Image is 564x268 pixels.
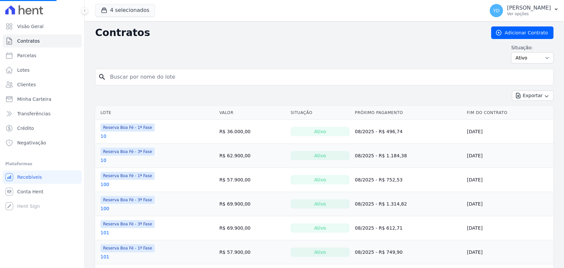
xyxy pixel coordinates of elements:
[290,175,350,184] div: Ativo
[3,136,82,149] a: Negativação
[100,148,155,156] span: Reserva Boa Fé - 3ª Fase
[217,106,288,120] th: Valor
[17,23,44,30] span: Visão Geral
[355,249,402,255] a: 08/2025 - R$ 749,90
[217,144,288,168] td: R$ 62.900,00
[484,1,564,20] button: YD [PERSON_NAME] Ver opções
[217,240,288,264] td: R$ 57.900,00
[3,171,82,184] a: Recebíveis
[17,110,51,117] span: Transferências
[17,81,36,88] span: Clientes
[464,144,553,168] td: [DATE]
[464,240,553,264] td: [DATE]
[355,201,407,207] a: 08/2025 - R$ 1.314,82
[217,168,288,192] td: R$ 57.900,00
[100,157,106,164] a: 10
[98,73,106,81] i: search
[17,67,30,73] span: Lotes
[3,122,82,135] a: Crédito
[17,188,43,195] span: Conta Hent
[217,120,288,144] td: R$ 36.000,00
[106,70,550,84] input: Buscar por nome do lote
[464,168,553,192] td: [DATE]
[507,5,551,11] p: [PERSON_NAME]
[5,160,79,168] div: Plataformas
[100,220,155,228] span: Reserva Boa Fé - 3ª Fase
[17,96,51,102] span: Minha Carteira
[355,153,407,158] a: 08/2025 - R$ 1.184,38
[352,106,464,120] th: Próximo Pagamento
[493,8,499,13] span: YD
[355,129,402,134] a: 08/2025 - R$ 496,74
[3,185,82,198] a: Conta Hent
[95,4,155,17] button: 4 selecionados
[95,106,217,120] th: Lote
[355,225,402,231] a: 08/2025 - R$ 612,71
[17,52,36,59] span: Parcelas
[290,223,350,233] div: Ativo
[3,93,82,106] a: Minha Carteira
[100,205,109,212] a: 100
[95,27,480,39] h2: Contratos
[464,192,553,216] td: [DATE]
[217,216,288,240] td: R$ 69.900,00
[3,78,82,91] a: Clientes
[17,174,42,180] span: Recebíveis
[100,172,155,180] span: Reserva Boa Fé - 1ª Fase
[511,44,553,51] label: Situação:
[217,192,288,216] td: R$ 69.900,00
[100,244,155,252] span: Reserva Boa Fé - 1ª Fase
[288,106,352,120] th: Situação
[17,139,46,146] span: Negativação
[355,177,402,182] a: 08/2025 - R$ 752,53
[3,20,82,33] a: Visão Geral
[100,133,106,139] a: 10
[290,199,350,209] div: Ativo
[491,26,553,39] a: Adicionar Contrato
[290,248,350,257] div: Ativo
[3,107,82,120] a: Transferências
[17,125,34,132] span: Crédito
[3,49,82,62] a: Parcelas
[507,11,551,17] p: Ver opções
[290,151,350,160] div: Ativo
[3,63,82,77] a: Lotes
[100,229,109,236] a: 101
[3,34,82,48] a: Contratos
[464,216,553,240] td: [DATE]
[464,120,553,144] td: [DATE]
[290,127,350,136] div: Ativo
[100,196,155,204] span: Reserva Boa Fé - 3ª Fase
[100,181,109,188] a: 100
[100,124,155,132] span: Reserva Boa Fé - 1ª Fase
[17,38,40,44] span: Contratos
[464,106,553,120] th: Fim do Contrato
[100,253,109,260] a: 101
[512,91,553,101] button: Exportar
